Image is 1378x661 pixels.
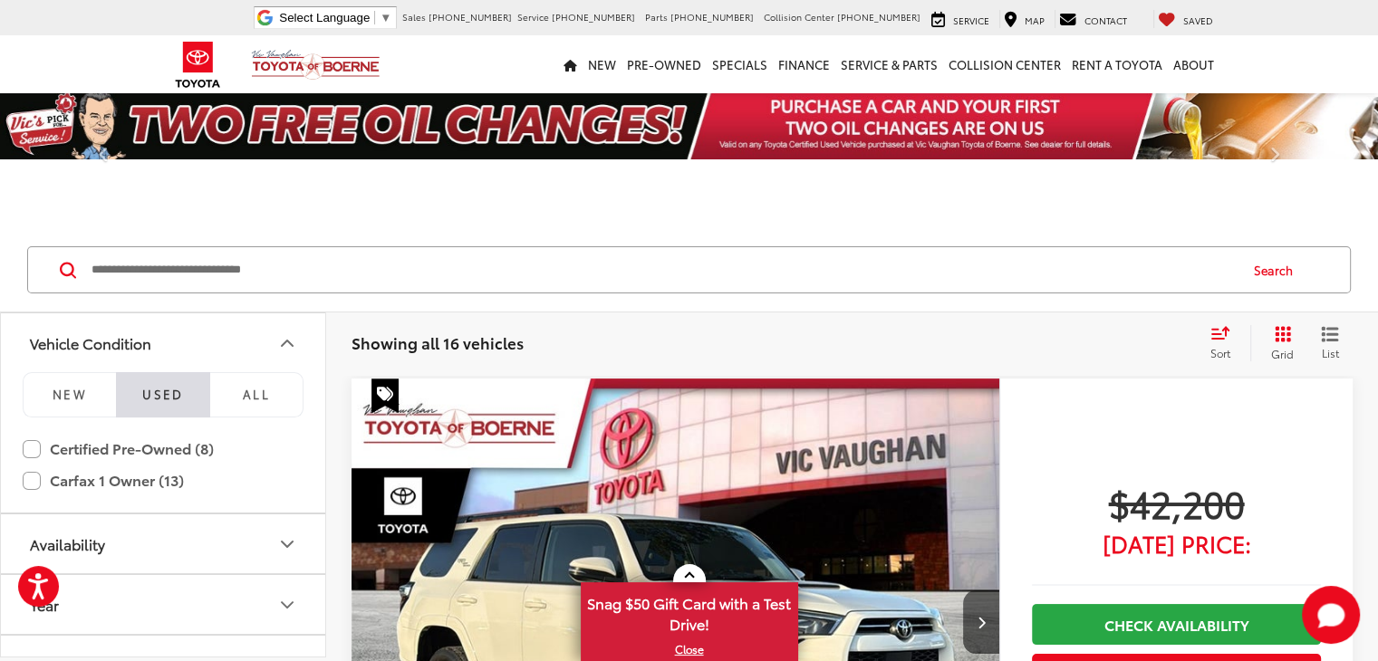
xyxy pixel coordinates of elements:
a: Home [558,35,583,93]
a: Map [999,10,1049,28]
button: Next image [963,590,999,654]
span: Parts [645,10,668,24]
a: Specials [707,35,773,93]
img: Toyota [164,35,232,94]
span: [PHONE_NUMBER] [837,10,920,24]
span: Sort [1210,345,1230,360]
span: List [1321,345,1339,360]
span: ​ [374,11,375,24]
span: NEW [53,386,87,402]
div: Year [276,594,298,616]
span: Saved [1183,14,1213,27]
span: All [243,386,270,402]
a: Contact [1055,10,1132,28]
a: Rent a Toyota [1066,35,1168,93]
a: Service [927,10,994,28]
span: Snag $50 Gift Card with a Test Drive! [583,584,796,639]
a: Service & Parts: Opens in a new tab [835,35,943,93]
button: Vehicle ConditionVehicle Condition [1,313,327,372]
span: $42,200 [1032,480,1321,525]
div: Vehicle Condition [30,334,151,351]
svg: Start Chat [1302,586,1360,644]
button: Toggle Chat Window [1302,586,1360,644]
div: Vehicle Condition [276,332,298,354]
div: Availability [30,535,105,552]
img: Vic Vaughan Toyota of Boerne [251,49,381,81]
a: My Saved Vehicles [1153,10,1218,28]
span: [DATE] Price: [1032,534,1321,552]
div: Year [30,596,59,613]
span: Showing all 16 vehicles [352,331,524,353]
button: Select sort value [1201,325,1250,361]
a: Pre-Owned [622,35,707,93]
button: List View [1307,325,1353,361]
span: Collision Center [764,10,834,24]
button: AvailabilityAvailability [1,514,327,573]
a: About [1168,35,1219,93]
span: Service [953,14,989,27]
span: Contact [1084,14,1127,27]
a: Collision Center [943,35,1066,93]
input: Search by Make, Model, or Keyword [90,248,1237,292]
span: [PHONE_NUMBER] [670,10,754,24]
span: ▼ [380,11,391,24]
label: Certified Pre-Owned (8) [23,433,304,465]
a: Select Language​ [279,11,391,24]
span: [PHONE_NUMBER] [552,10,635,24]
label: Carfax 1 Owner (13) [23,465,304,496]
span: Special [371,378,399,413]
button: Grid View [1250,325,1307,361]
span: Sales [402,10,426,24]
button: YearYear [1,575,327,634]
div: Availability [276,533,298,555]
span: [PHONE_NUMBER] [429,10,512,24]
a: Check Availability [1032,604,1321,645]
span: Map [1025,14,1045,27]
a: New [583,35,622,93]
button: Search [1237,247,1319,292]
a: Finance [773,35,835,93]
span: Select Language [279,11,370,24]
span: Service [517,10,549,24]
span: Grid [1271,346,1294,361]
